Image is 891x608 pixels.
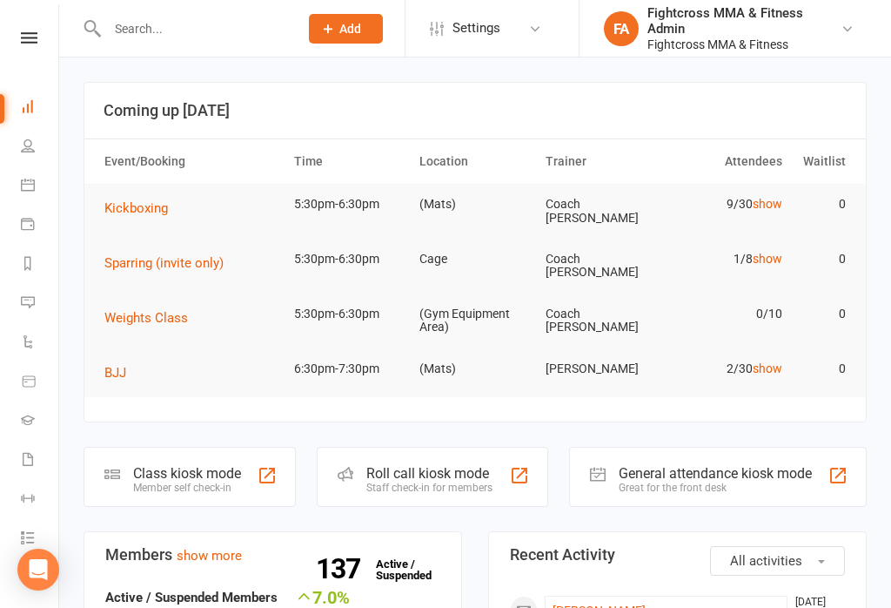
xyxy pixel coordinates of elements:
div: Roll call kiosk mode [366,465,492,482]
button: Add [309,14,383,44]
td: [PERSON_NAME] [538,348,664,389]
th: Time [286,139,412,184]
td: Coach [PERSON_NAME] [538,184,664,239]
h3: Members [105,546,440,564]
td: 0 [790,294,853,334]
span: BJJ [104,365,126,381]
span: Kickboxing [104,200,168,216]
a: People [21,128,60,167]
button: All activities [710,546,845,576]
td: 9/30 [664,184,790,225]
span: All activities [730,553,802,569]
button: Weights Class [104,307,200,328]
td: 0 [790,348,853,389]
span: Settings [452,9,500,48]
th: Trainer [538,139,664,184]
div: General attendance kiosk mode [619,465,812,482]
div: Fightcross MMA & Fitness Admin [647,5,841,37]
td: 0 [790,239,853,280]
h3: Coming up [DATE] [104,102,847,119]
h3: Recent Activity [510,546,845,564]
th: Event/Booking [97,139,286,184]
span: Weights Class [104,310,188,326]
td: 5:30pm-6:30pm [286,184,412,225]
a: show [753,197,782,211]
th: Location [412,139,538,184]
a: Dashboard [21,89,60,128]
strong: Active / Suspended Members [105,590,278,605]
div: Staff check-in for members [366,482,492,494]
button: Sparring (invite only) [104,253,236,274]
div: Class kiosk mode [133,465,241,482]
td: 0/10 [664,294,790,334]
td: (Gym Equipment Area) [412,294,538,348]
div: Great for the front desk [619,482,812,494]
div: Open Intercom Messenger [17,549,59,591]
td: (Mats) [412,184,538,225]
td: 6:30pm-7:30pm [286,348,412,389]
a: show [753,252,782,266]
a: 137Active / Suspended [367,545,444,594]
th: Waitlist [790,139,853,184]
a: Calendar [21,167,60,206]
td: Cage [412,239,538,280]
strong: 137 [316,556,367,582]
a: show more [177,548,242,564]
span: Add [339,22,361,36]
button: Kickboxing [104,198,180,219]
td: 5:30pm-6:30pm [286,294,412,334]
a: Product Sales [21,363,60,402]
div: Member self check-in [133,482,241,494]
input: Search... [102,17,286,41]
div: Fightcross MMA & Fitness [647,37,841,52]
td: Coach [PERSON_NAME] [538,239,664,294]
div: FA [604,11,639,46]
td: Coach [PERSON_NAME] [538,294,664,348]
button: BJJ [104,362,138,383]
th: Attendees [664,139,790,184]
span: Sparring (invite only) [104,255,224,271]
a: Payments [21,206,60,246]
td: 0 [790,184,853,225]
td: (Mats) [412,348,538,389]
div: 7.0% [285,587,350,606]
a: show [753,361,782,375]
td: 1/8 [664,239,790,280]
a: Reports [21,246,60,285]
td: 2/30 [664,348,790,389]
td: 5:30pm-6:30pm [286,239,412,280]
